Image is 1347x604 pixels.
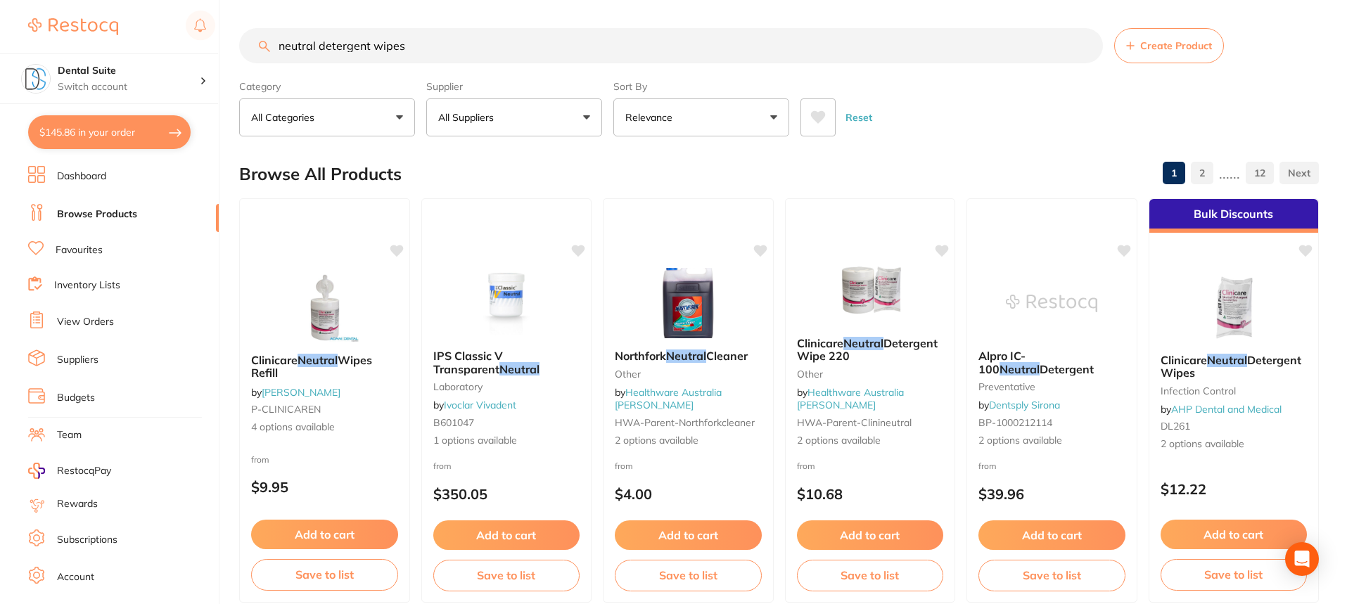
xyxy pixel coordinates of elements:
h2: Browse All Products [239,165,402,184]
a: 12 [1246,159,1274,187]
a: [PERSON_NAME] [262,386,340,399]
button: Save to list [797,560,944,591]
label: Supplier [426,80,602,93]
input: Search Products [239,28,1103,63]
span: Clinicare [797,336,843,350]
h4: Dental Suite [58,64,200,78]
p: $10.68 [797,486,944,502]
span: by [978,399,1060,411]
span: RestocqPay [57,464,111,478]
span: Cleaner [706,349,748,363]
span: by [615,386,722,411]
div: Open Intercom Messenger [1285,542,1319,576]
img: RestocqPay [28,463,45,479]
span: by [251,386,340,399]
button: Add to cart [978,520,1125,550]
a: Dentsply Sirona [989,399,1060,411]
b: Clinicare Neutral Detergent Wipe 220 [797,337,944,363]
label: Sort By [613,80,789,93]
a: Budgets [57,391,95,405]
span: Wipes Refill [251,353,372,380]
span: 2 options available [615,434,762,448]
em: Neutral [1000,362,1040,376]
button: Add to cart [1161,520,1308,549]
b: Northfork Neutral Cleaner [615,349,762,362]
a: View Orders [57,315,114,329]
img: Dental Suite [22,65,50,93]
em: Neutral [843,336,883,350]
b: Alpro IC-100 Neutral Detergent [978,349,1125,375]
button: Save to list [1161,559,1308,590]
img: Clinicare Neutral Wipes Refill [279,272,370,342]
img: IPS Classic V Transparent Neutral [461,268,552,338]
span: from [978,461,997,471]
span: Create Product [1140,40,1212,51]
em: Neutral [1207,353,1247,367]
p: $350.05 [433,486,580,502]
a: Ivoclar Vivadent [444,399,516,411]
span: Detergent [1040,362,1094,376]
span: from [251,454,269,465]
p: $4.00 [615,486,762,502]
button: Add to cart [251,520,398,549]
p: ...... [1219,165,1240,181]
img: Clinicare Neutral Detergent Wipes [1188,272,1279,342]
a: Browse Products [57,207,137,221]
a: 2 [1191,159,1213,187]
a: Account [57,570,94,584]
a: Healthware Australia [PERSON_NAME] [615,386,722,411]
img: Restocq Logo [28,18,118,35]
p: Switch account [58,80,200,94]
span: 2 options available [1161,437,1308,451]
small: laboratory [433,381,580,392]
em: Neutral [499,362,540,376]
span: IPS Classic V Transparent [433,349,503,375]
button: Save to list [433,560,580,591]
small: other [797,368,944,380]
button: Add to cart [797,520,944,550]
button: Add to cart [433,520,580,550]
button: Save to list [251,559,398,590]
span: DL261 [1161,420,1190,432]
span: from [615,461,633,471]
span: Detergent Wipes [1161,353,1301,380]
span: Alpro IC-100 [978,349,1026,375]
a: Team [57,428,82,442]
span: 2 options available [978,434,1125,448]
a: Restocq Logo [28,11,118,43]
button: $145.86 in your order [28,115,191,149]
span: Clinicare [1161,353,1207,367]
a: RestocqPay [28,463,111,479]
p: Relevance [625,110,678,124]
img: Alpro IC-100 Neutral Detergent [1006,268,1097,338]
a: AHP Dental and Medical [1171,403,1282,416]
span: Northfork [615,349,666,363]
small: preventative [978,381,1125,392]
span: 4 options available [251,420,398,435]
small: other [615,368,762,380]
img: Northfork Neutral Cleaner [642,268,734,338]
em: Neutral [666,349,706,363]
a: Inventory Lists [54,278,120,293]
span: by [1161,403,1282,416]
span: from [797,461,815,471]
label: Category [239,80,415,93]
button: Relevance [613,98,789,136]
b: IPS Classic V Transparent Neutral [433,349,580,375]
span: P-CLINICAREN [251,403,321,416]
a: Subscriptions [57,533,117,547]
em: Neutral [298,353,338,367]
span: from [433,461,452,471]
a: Suppliers [57,353,98,367]
a: Rewards [57,497,98,511]
span: Clinicare [251,353,298,367]
a: Dashboard [57,169,106,184]
div: Bulk Discounts [1149,199,1319,233]
p: $9.95 [251,479,398,495]
p: All Categories [251,110,320,124]
button: All Categories [239,98,415,136]
button: Create Product [1114,28,1224,63]
a: Favourites [56,243,103,257]
p: $12.22 [1161,481,1308,497]
button: Save to list [615,560,762,591]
